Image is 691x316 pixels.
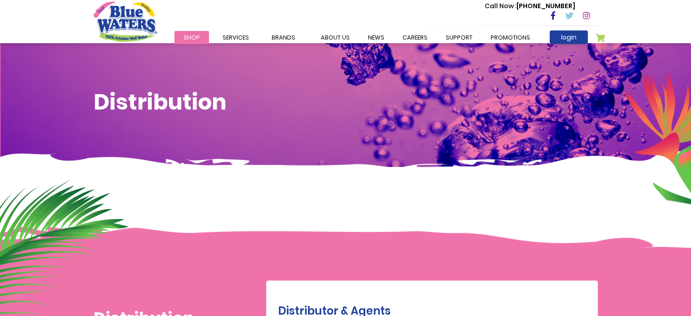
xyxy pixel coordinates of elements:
[485,1,517,10] span: Call Now :
[94,89,598,115] h1: Distribution
[550,30,588,44] a: login
[437,31,482,44] a: support
[94,1,157,41] a: store logo
[359,31,393,44] a: News
[482,31,539,44] a: Promotions
[312,31,359,44] a: about us
[223,33,249,42] span: Services
[184,33,200,42] span: Shop
[393,31,437,44] a: careers
[272,33,295,42] span: Brands
[485,1,575,11] p: [PHONE_NUMBER]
